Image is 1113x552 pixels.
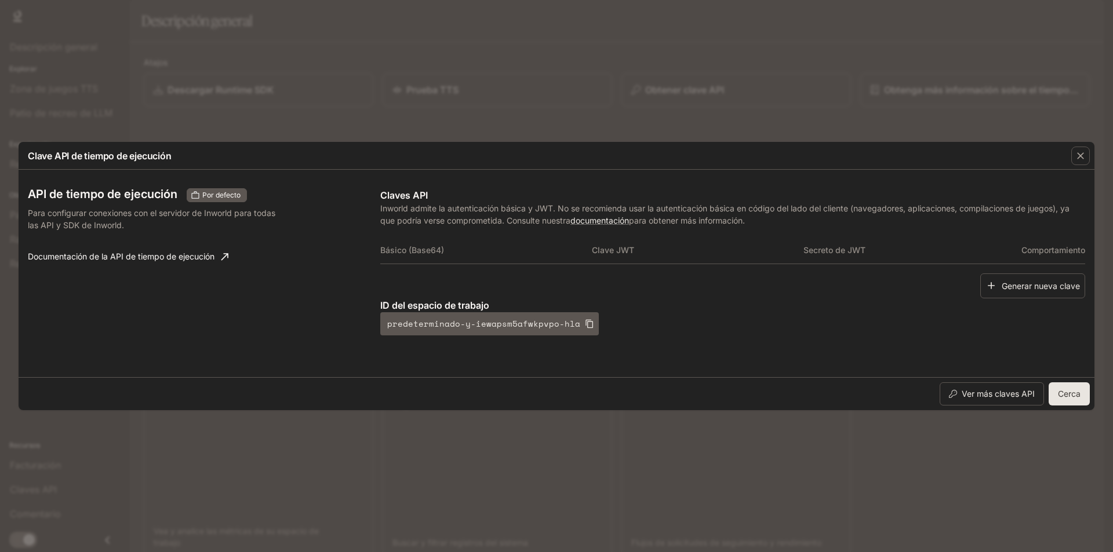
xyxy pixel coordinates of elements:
[629,215,745,225] font: para obtener más información.
[570,215,629,225] a: documentación
[23,245,233,268] a: Documentación de la API de tiempo de ejecución
[28,187,177,201] font: API de tiempo de ejecución
[28,251,214,261] font: Documentación de la API de tiempo de ejecución
[592,245,634,255] font: Clave JWT
[380,189,428,201] font: Claves API
[387,317,580,330] font: predeterminado-y-iewapsm5afwkpvpo-hla
[1021,245,1085,255] font: Comportamiento
[962,389,1035,399] font: Ver más claves API
[380,299,489,311] font: ID del espacio de trabajo
[940,382,1044,405] button: Ver más claves API
[1002,280,1080,290] font: Generar nueva clave
[803,245,865,255] font: Secreto de JWT
[28,208,275,230] font: Para configurar conexiones con el servidor de Inworld para todas las API y SDK de Inworld.
[380,245,444,255] font: Básico (Base64)
[380,312,599,335] button: predeterminado-y-iewapsm5afwkpvpo-hla
[1058,389,1081,399] font: Cerca
[980,273,1085,298] button: Generar nueva clave
[380,203,1070,225] font: Inworld admite la autenticación básica y JWT. No se recomienda usar la autenticación básica en có...
[28,150,172,162] font: Clave API de tiempo de ejecución
[1049,382,1090,405] button: Cerca
[202,191,241,199] font: Por defecto
[187,188,247,202] div: Estas claves se aplicarán únicamente a su espacio de trabajo actual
